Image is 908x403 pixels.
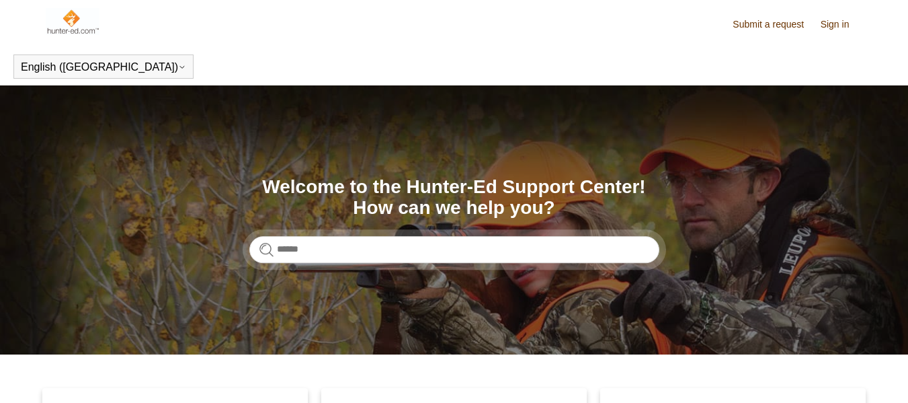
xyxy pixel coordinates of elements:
a: Submit a request [733,17,817,32]
input: Search [249,236,659,263]
img: Hunter-Ed Help Center home page [46,8,100,35]
button: English ([GEOGRAPHIC_DATA]) [21,61,186,73]
h1: Welcome to the Hunter-Ed Support Center! How can we help you? [249,177,659,219]
a: Sign in [821,17,863,32]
